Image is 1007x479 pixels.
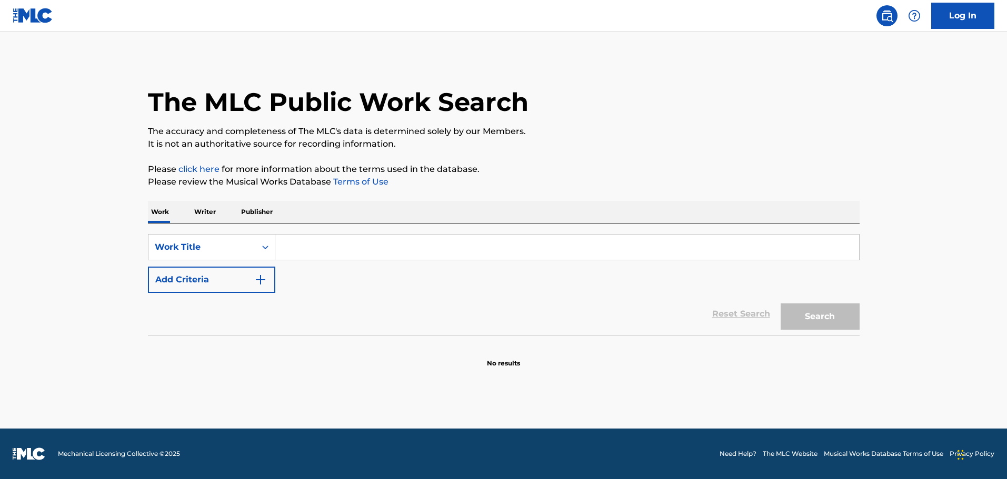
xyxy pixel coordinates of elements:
[954,429,1007,479] iframe: Chat Widget
[148,201,172,223] p: Work
[148,163,860,176] p: Please for more information about the terms used in the database.
[148,176,860,188] p: Please review the Musical Works Database
[148,86,529,118] h1: The MLC Public Work Search
[148,125,860,138] p: The accuracy and completeness of The MLC's data is determined solely by our Members.
[148,267,275,293] button: Add Criteria
[881,9,893,22] img: search
[950,449,994,458] a: Privacy Policy
[876,5,898,26] a: Public Search
[254,273,267,286] img: 9d2ae6d4665cec9f34b9.svg
[331,177,388,187] a: Terms of Use
[148,138,860,150] p: It is not an authoritative source for recording information.
[13,8,53,23] img: MLC Logo
[908,9,921,22] img: help
[824,449,943,458] a: Musical Works Database Terms of Use
[58,449,180,458] span: Mechanical Licensing Collective © 2025
[763,449,817,458] a: The MLC Website
[148,234,860,335] form: Search Form
[178,164,220,174] a: click here
[238,201,276,223] p: Publisher
[904,5,925,26] div: Help
[931,3,994,29] a: Log In
[487,346,520,368] p: No results
[13,447,45,460] img: logo
[155,241,250,253] div: Work Title
[958,439,964,471] div: Drag
[191,201,219,223] p: Writer
[720,449,756,458] a: Need Help?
